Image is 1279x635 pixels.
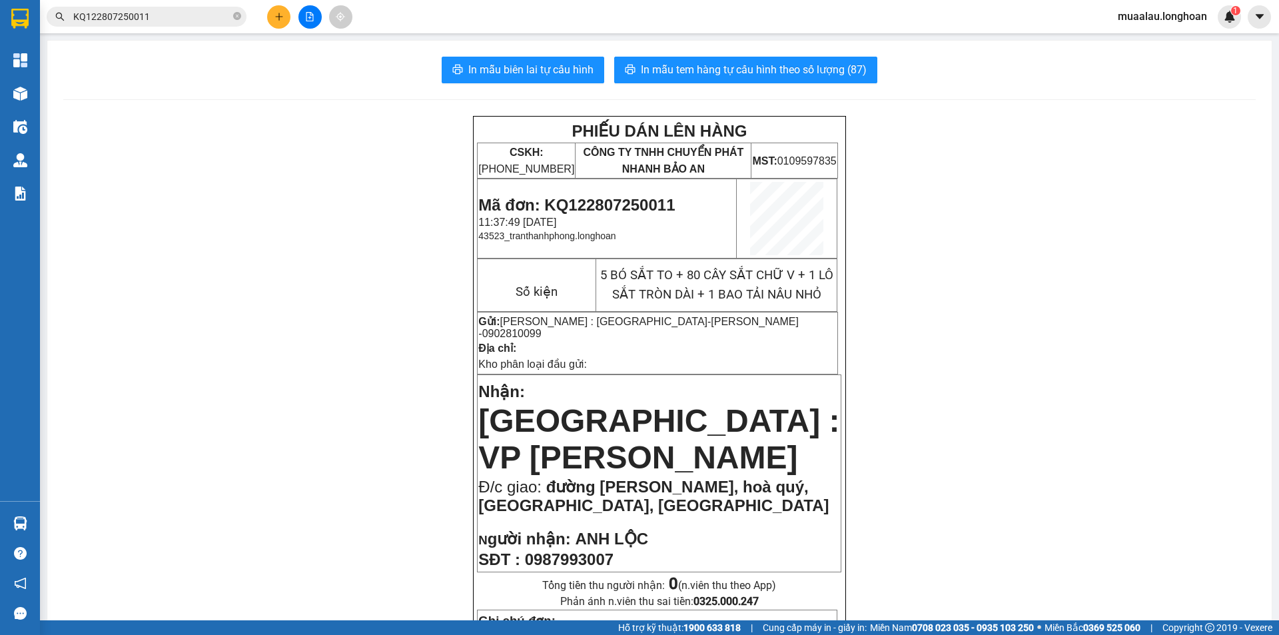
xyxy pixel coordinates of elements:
[1037,625,1041,630] span: ⚪️
[478,316,500,327] strong: Gửi:
[13,120,27,134] img: warehouse-icon
[912,622,1034,633] strong: 0708 023 035 - 0935 103 250
[693,595,759,608] strong: 0325.000.247
[478,478,546,496] span: Đ/c giao:
[478,217,556,228] span: 11:37:49 [DATE]
[669,574,678,593] strong: 0
[572,122,747,140] strong: PHIẾU DÁN LÊN HÀNG
[13,53,27,67] img: dashboard-icon
[13,187,27,201] img: solution-icon
[751,620,753,635] span: |
[13,516,27,530] img: warehouse-icon
[1150,620,1152,635] span: |
[583,147,743,175] span: CÔNG TY TNHH CHUYỂN PHÁT NHANH BẢO AN
[575,530,648,548] span: ANH LỘC
[683,622,741,633] strong: 1900 633 818
[13,153,27,167] img: warehouse-icon
[442,57,604,83] button: printerIn mẫu biên lai tự cấu hình
[478,316,799,339] span: -
[542,579,776,592] span: Tổng tiền thu người nhận:
[329,5,352,29] button: aim
[14,577,27,590] span: notification
[1205,623,1214,632] span: copyright
[641,61,867,78] span: In mẫu tem hàng tự cấu hình theo số lượng (87)
[478,614,556,628] strong: Ghi chú đơn:
[478,478,829,514] span: đường [PERSON_NAME], hoà quý, [GEOGRAPHIC_DATA], [GEOGRAPHIC_DATA]
[482,328,542,339] span: 0902810099
[478,316,799,339] span: [PERSON_NAME] -
[478,196,675,214] span: Mã đơn: KQ122807250011
[614,57,877,83] button: printerIn mẫu tem hàng tự cấu hình theo số lượng (87)
[1254,11,1266,23] span: caret-down
[618,620,741,635] span: Hỗ trợ kỹ thuật:
[763,620,867,635] span: Cung cấp máy in - giấy in:
[1231,6,1240,15] sup: 1
[274,12,284,21] span: plus
[336,12,345,21] span: aim
[488,530,571,548] span: gười nhận:
[233,12,241,20] span: close-circle
[478,403,839,475] span: [GEOGRAPHIC_DATA] : VP [PERSON_NAME]
[1224,11,1236,23] img: icon-new-feature
[1248,5,1271,29] button: caret-down
[600,268,833,302] span: 5 BÓ SẮT TO + 80 CÂY SẮT CHỮ V + 1 LÔ SẮT TRÒN DÀI + 1 BAO TẢI NÂU NHỎ
[233,11,241,23] span: close-circle
[1233,6,1238,15] span: 1
[1107,8,1218,25] span: muaalau.longhoan
[669,579,776,592] span: (n.viên thu theo App)
[510,147,544,158] strong: CSKH:
[478,358,587,370] span: Kho phân loại đầu gửi:
[452,64,463,77] span: printer
[13,87,27,101] img: warehouse-icon
[267,5,290,29] button: plus
[478,533,570,547] strong: N
[525,550,614,568] span: 0987993007
[870,620,1034,635] span: Miền Nam
[298,5,322,29] button: file-add
[478,147,574,175] span: [PHONE_NUMBER]
[14,547,27,560] span: question-circle
[55,12,65,21] span: search
[752,155,836,167] span: 0109597835
[1045,620,1140,635] span: Miền Bắc
[1083,622,1140,633] strong: 0369 525 060
[500,316,707,327] span: [PERSON_NAME] : [GEOGRAPHIC_DATA]
[468,61,594,78] span: In mẫu biên lai tự cấu hình
[11,9,29,29] img: logo-vxr
[625,64,636,77] span: printer
[73,9,230,24] input: Tìm tên, số ĐT hoặc mã đơn
[14,607,27,620] span: message
[516,285,558,299] span: Số kiện
[305,12,314,21] span: file-add
[478,231,616,241] span: 43523_tranthanhphong.longhoan
[560,595,759,608] span: Phản ánh n.viên thu sai tiền:
[478,550,520,568] strong: SĐT :
[478,382,525,400] span: Nhận:
[752,155,777,167] strong: MST:
[478,342,516,354] strong: Địa chỉ:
